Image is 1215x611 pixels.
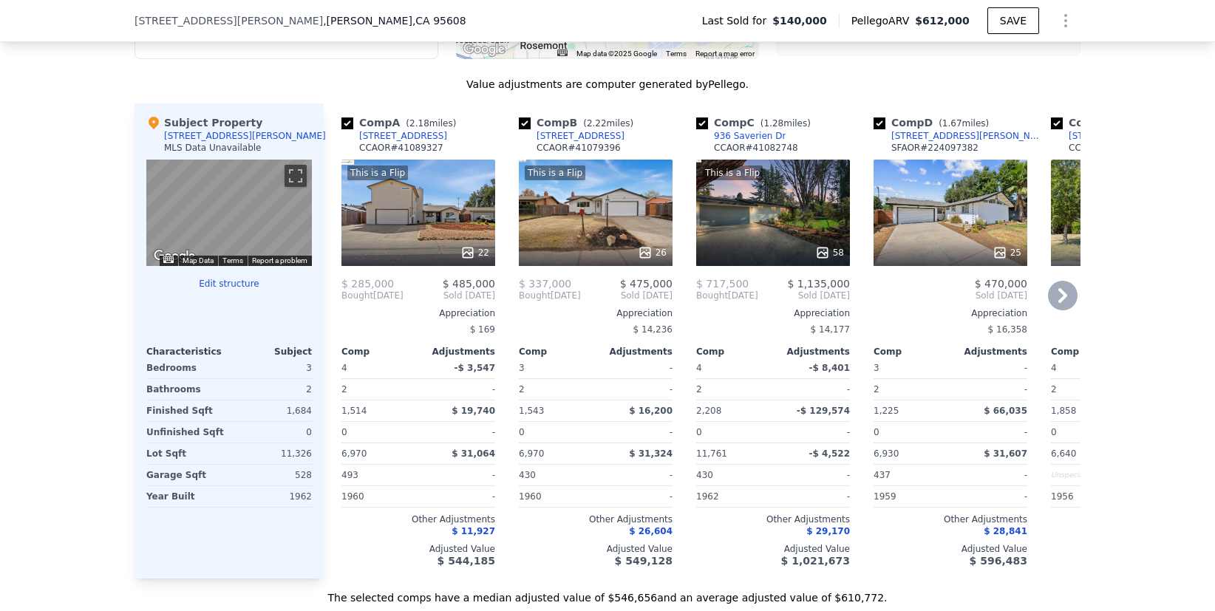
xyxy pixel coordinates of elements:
[1051,513,1205,525] div: Other Adjustments
[776,422,850,443] div: -
[758,290,850,301] span: Sold [DATE]
[1051,6,1080,35] button: Show Options
[599,358,673,378] div: -
[163,256,174,263] button: Keyboard shortcuts
[146,358,226,378] div: Bedrooms
[341,290,373,301] span: Bought
[421,379,495,400] div: -
[599,379,673,400] div: -
[232,400,312,421] div: 1,684
[629,448,673,459] span: $ 31,324
[519,115,639,130] div: Comp B
[1051,379,1125,400] div: 2
[146,486,226,507] div: Year Built
[629,406,673,416] span: $ 16,200
[146,465,226,485] div: Garage Sqft
[696,290,728,301] span: Bought
[891,142,979,154] div: SFAOR # 224097382
[809,448,850,459] span: -$ 4,522
[146,443,226,464] div: Lot Sqft
[773,346,850,358] div: Adjustments
[696,278,749,290] span: $ 717,500
[874,290,1027,301] span: Sold [DATE]
[232,443,312,464] div: 11,326
[874,406,899,416] span: 1,225
[695,50,755,58] a: Report a map error
[537,130,624,142] div: [STREET_ADDRESS]
[1051,307,1205,319] div: Appreciation
[232,422,312,443] div: 0
[899,33,956,42] text: Selected Comp
[787,278,850,290] span: $ 1,135,000
[341,363,347,373] span: 4
[666,50,687,58] a: Terms
[150,247,199,266] img: Google
[1051,448,1076,459] span: 6,640
[341,513,495,525] div: Other Adjustments
[537,142,621,154] div: CCAOR # 41079396
[519,448,544,459] span: 6,970
[763,118,783,129] span: 1.28
[702,165,763,180] div: This is a Flip
[696,115,817,130] div: Comp C
[341,427,347,437] span: 0
[874,486,947,507] div: 1959
[519,346,596,358] div: Comp
[323,13,466,28] span: , [PERSON_NAME]
[1051,486,1125,507] div: 1956
[1051,363,1057,373] span: 4
[1051,406,1076,416] span: 1,858
[452,526,495,536] span: $ 11,927
[232,486,312,507] div: 1962
[341,543,495,555] div: Adjusted Value
[950,346,1027,358] div: Adjustments
[953,465,1027,485] div: -
[984,448,1027,459] span: $ 31,607
[519,307,673,319] div: Appreciation
[874,470,891,480] span: 437
[519,486,593,507] div: 1960
[696,543,850,555] div: Adjusted Value
[452,406,495,416] span: $ 19,740
[341,486,415,507] div: 1960
[874,427,879,437] span: 0
[638,245,667,260] div: 26
[285,165,307,187] button: Toggle fullscreen view
[519,290,551,301] span: Bought
[987,7,1039,34] button: SAVE
[341,130,447,142] a: [STREET_ADDRESS]
[341,448,367,459] span: 6,970
[460,40,508,59] a: Open this area in Google Maps (opens a new window)
[232,465,312,485] div: 528
[525,165,585,180] div: This is a Flip
[577,118,639,129] span: ( miles)
[776,465,850,485] div: -
[987,33,1052,42] text: Unselected Comp
[988,324,1027,335] span: $ 16,358
[599,486,673,507] div: -
[519,513,673,525] div: Other Adjustments
[470,324,495,335] span: $ 169
[404,290,495,301] span: Sold [DATE]
[696,427,702,437] span: 0
[696,363,702,373] span: 4
[915,15,970,27] span: $612,000
[993,245,1021,260] div: 25
[232,358,312,378] div: 3
[1051,465,1125,485] div: Unspecified
[519,543,673,555] div: Adjusted Value
[615,555,673,567] span: $ 549,128
[519,278,571,290] span: $ 337,000
[412,15,466,27] span: , CA 95608
[452,448,495,459] span: $ 31,064
[421,465,495,485] div: -
[696,470,713,480] span: 430
[970,555,1027,567] span: $ 596,483
[460,245,489,260] div: 22
[519,470,536,480] span: 430
[599,465,673,485] div: -
[874,513,1027,525] div: Other Adjustments
[146,115,262,130] div: Subject Property
[341,470,358,480] span: 493
[581,290,673,301] span: Sold [DATE]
